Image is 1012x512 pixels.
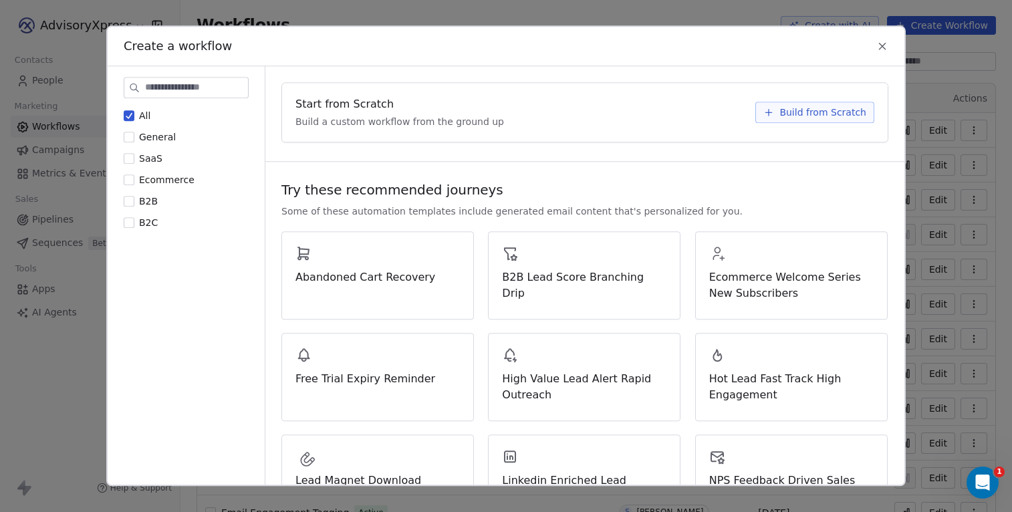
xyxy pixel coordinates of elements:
span: Start from Scratch [295,96,394,112]
button: All [124,109,134,122]
button: SaaS [124,152,134,165]
span: Lead Magnet Download Educational Drip [295,473,460,505]
span: B2B [139,196,158,207]
span: NPS Feedback Driven Sales Motion [709,473,874,505]
span: B2B Lead Score Branching Drip [502,269,666,301]
span: 1 [994,467,1005,477]
button: Ecommerce [124,173,134,186]
span: Ecommerce [139,174,195,185]
button: B2C [124,216,134,229]
button: Build from Scratch [755,102,874,123]
button: B2B [124,195,134,208]
span: B2C [139,217,158,228]
span: Some of these automation templates include generated email content that's personalized for you. [281,205,743,218]
span: Ecommerce Welcome Series New Subscribers [709,269,874,301]
span: High Value Lead Alert Rapid Outreach [502,371,666,403]
span: Abandoned Cart Recovery [295,269,460,285]
iframe: Intercom live chat [967,467,999,499]
span: Free Trial Expiry Reminder [295,371,460,387]
button: General [124,130,134,144]
span: Build a custom workflow from the ground up [295,115,504,128]
span: All [139,110,150,121]
span: SaaS [139,153,162,164]
span: Try these recommended journeys [281,180,503,199]
span: Hot Lead Fast Track High Engagement [709,371,874,403]
span: Create a workflow [124,37,232,55]
span: Linkedin Enriched Lead Nurture [502,473,666,505]
span: Build from Scratch [779,106,866,119]
span: General [139,132,176,142]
